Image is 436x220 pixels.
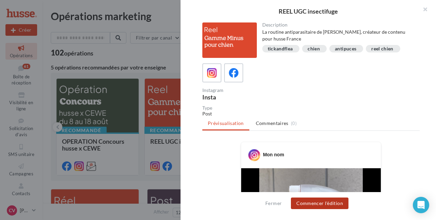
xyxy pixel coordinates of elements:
[202,106,420,110] div: Type
[291,121,297,126] span: (0)
[335,46,356,51] div: antipuces
[291,198,348,209] button: Commencer l'édition
[202,88,308,93] div: Instagram
[308,46,320,51] div: chien
[202,94,308,100] div: Insta
[263,199,284,207] button: Fermer
[263,151,284,158] div: Mon nom
[262,29,415,42] div: La routine antiparasitaire de [PERSON_NAME], créateur de contenu pour husse France
[262,22,415,27] div: Description
[256,120,289,127] span: Commentaires
[371,46,393,51] div: reel chien
[202,110,420,117] div: Post
[268,46,293,51] div: tickandflea
[191,8,425,14] div: REEL UGC insectifuge
[413,197,429,213] div: Open Intercom Messenger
